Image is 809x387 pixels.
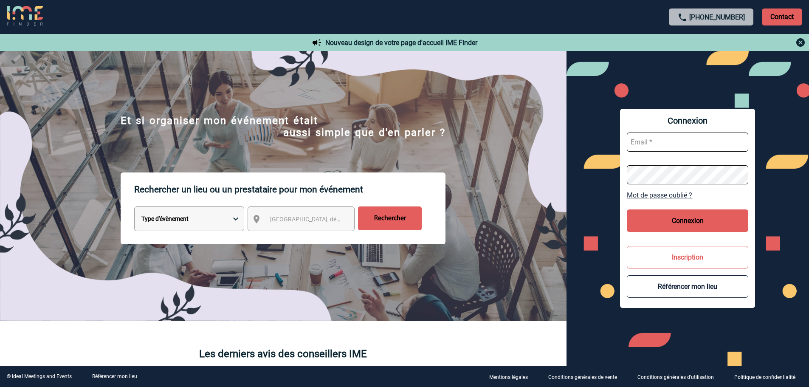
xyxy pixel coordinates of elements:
input: Rechercher [358,206,422,230]
span: Connexion [627,116,748,126]
span: [GEOGRAPHIC_DATA], département, région... [270,216,388,223]
a: Conditions générales d'utilisation [631,373,727,381]
input: Email * [627,133,748,152]
p: Conditions générales de vente [548,374,617,380]
a: Mot de passe oublié ? [627,191,748,199]
button: Référencer mon lieu [627,275,748,298]
p: Politique de confidentialité [734,374,795,380]
a: Référencer mon lieu [92,373,137,379]
a: [PHONE_NUMBER] [689,13,745,21]
p: Conditions générales d'utilisation [637,374,714,380]
button: Connexion [627,209,748,232]
a: Conditions générales de vente [541,373,631,381]
p: Mentions légales [489,374,528,380]
a: Mentions légales [482,373,541,381]
div: © Ideal Meetings and Events [7,373,72,379]
p: Rechercher un lieu ou un prestataire pour mon événement [134,172,445,206]
p: Contact [762,8,802,25]
button: Inscription [627,246,748,268]
img: call-24-px.png [677,12,688,23]
a: Politique de confidentialité [727,373,809,381]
